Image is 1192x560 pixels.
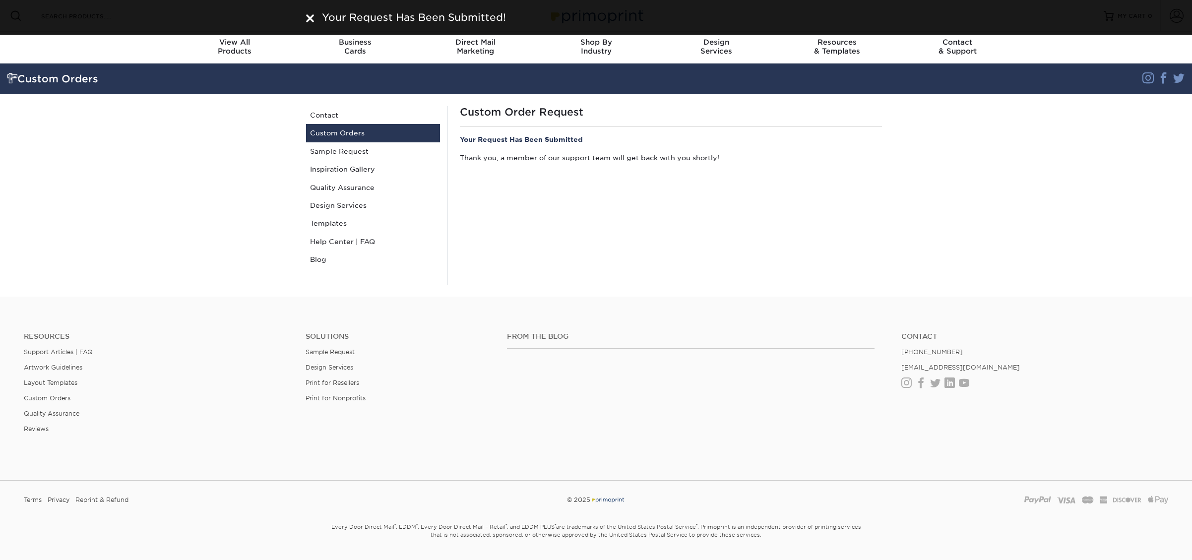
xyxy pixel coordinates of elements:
[901,348,963,356] a: [PHONE_NUMBER]
[295,38,415,56] div: Cards
[24,493,42,507] a: Terms
[394,523,396,528] sup: ®
[24,410,79,417] a: Quality Assurance
[24,364,82,371] a: Artwork Guidelines
[306,348,355,356] a: Sample Request
[590,496,625,503] img: Primoprint
[306,364,353,371] a: Design Services
[24,332,291,341] h4: Resources
[416,523,418,528] sup: ®
[306,332,492,341] h4: Solutions
[175,38,295,47] span: View All
[48,493,69,507] a: Privacy
[696,523,697,528] sup: ®
[897,38,1018,47] span: Contact
[306,14,314,22] img: close
[322,11,506,23] span: Your Request Has Been Submitted!
[505,523,507,528] sup: ®
[460,153,882,163] p: Thank you, a member of our support team will get back with you shortly!
[306,233,440,250] a: Help Center | FAQ
[24,394,70,402] a: Custom Orders
[306,196,440,214] a: Design Services
[415,38,536,47] span: Direct Mail
[415,32,536,63] a: Direct MailMarketing
[777,38,897,56] div: & Templates
[295,38,415,47] span: Business
[460,106,882,118] h1: Custom Order Request
[403,493,789,507] div: © 2025
[536,32,656,63] a: Shop ByIndustry
[306,179,440,196] a: Quality Assurance
[656,38,777,47] span: Design
[507,332,875,341] h4: From the Blog
[460,135,583,143] strong: Your Request Has Been Submitted
[656,32,777,63] a: DesignServices
[24,379,77,386] a: Layout Templates
[536,38,656,47] span: Shop By
[175,38,295,56] div: Products
[306,394,366,402] a: Print for Nonprofits
[24,425,49,433] a: Reviews
[75,493,128,507] a: Reprint & Refund
[295,32,415,63] a: BusinessCards
[175,32,295,63] a: View AllProducts
[306,379,359,386] a: Print for Resellers
[24,348,93,356] a: Support Articles | FAQ
[901,332,1168,341] a: Contact
[306,214,440,232] a: Templates
[306,160,440,178] a: Inspiration Gallery
[555,523,556,528] sup: ®
[306,106,440,124] a: Contact
[897,32,1018,63] a: Contact& Support
[306,250,440,268] a: Blog
[777,38,897,47] span: Resources
[901,364,1020,371] a: [EMAIL_ADDRESS][DOMAIN_NAME]
[536,38,656,56] div: Industry
[897,38,1018,56] div: & Support
[415,38,536,56] div: Marketing
[306,124,440,142] a: Custom Orders
[656,38,777,56] div: Services
[306,142,440,160] a: Sample Request
[777,32,897,63] a: Resources& Templates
